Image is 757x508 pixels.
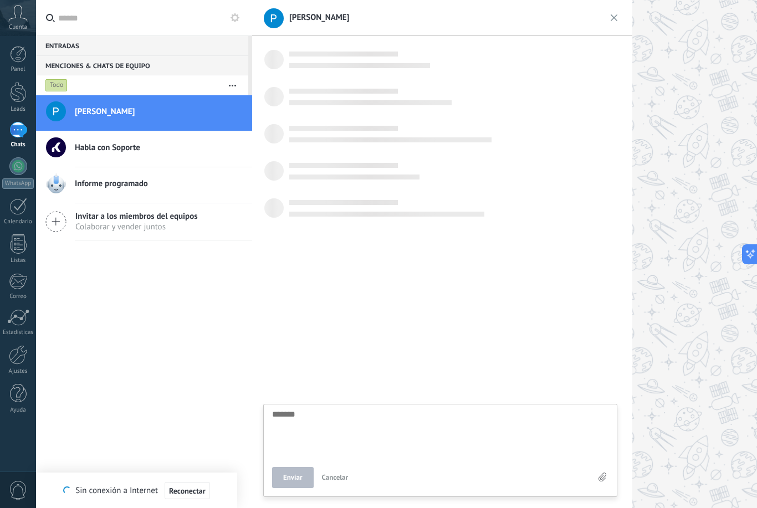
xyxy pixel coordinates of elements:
[75,222,198,232] span: Colaborar y vender juntos
[36,167,252,203] a: Informe programado
[2,218,34,225] div: Calendario
[36,95,252,131] a: [PERSON_NAME]
[2,293,34,300] div: Correo
[272,467,314,488] button: Enviar
[322,473,349,482] span: Cancelar
[36,131,252,167] a: Habla con Soporte
[2,407,34,414] div: Ayuda
[2,368,34,375] div: Ajustes
[9,24,27,31] span: Cuenta
[605,9,623,27] img: close_notification.svg
[36,55,248,75] div: Menciones & Chats de equipo
[75,211,198,222] span: Invitar a los miembros del equipos
[2,257,34,264] div: Listas
[75,106,135,117] span: [PERSON_NAME]
[45,79,68,92] div: Todo
[75,142,140,153] span: Habla con Soporte
[283,474,303,481] span: Enviar
[165,482,210,500] button: Reconectar
[2,106,34,113] div: Leads
[63,481,209,500] div: Sin conexión a Internet
[221,75,244,95] button: Más
[318,467,353,488] button: Cancelar
[75,178,148,189] span: Informe programado
[2,178,34,189] div: WhatsApp
[2,66,34,73] div: Panel
[2,329,34,336] div: Estadísticas
[2,141,34,148] div: Chats
[169,487,206,495] span: Reconectar
[36,35,248,55] div: Entradas
[283,12,349,23] span: [PERSON_NAME]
